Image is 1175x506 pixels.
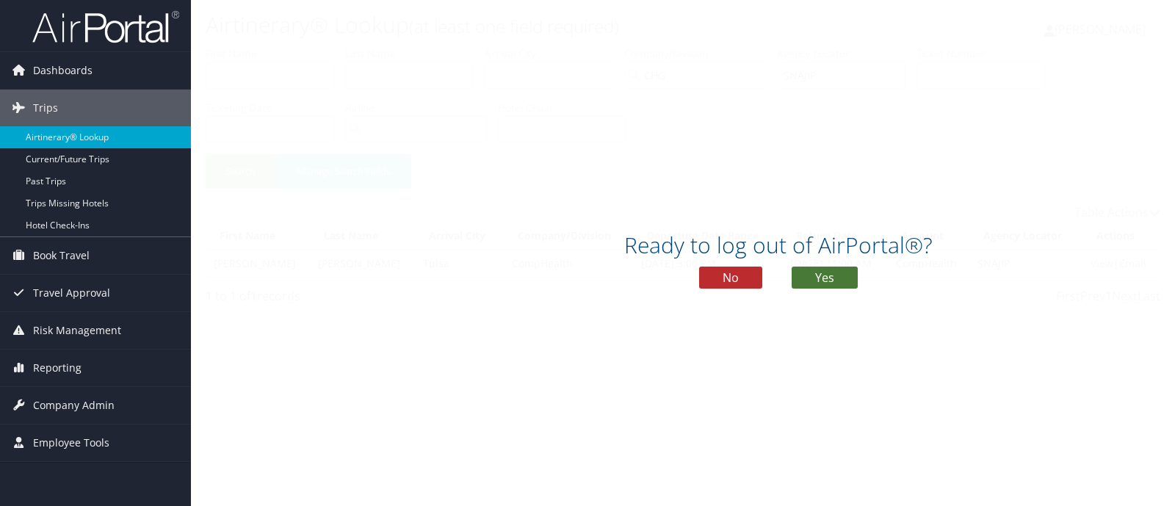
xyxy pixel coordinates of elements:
[33,237,90,274] span: Book Travel
[33,52,93,89] span: Dashboards
[33,424,109,461] span: Employee Tools
[33,90,58,126] span: Trips
[33,312,121,349] span: Risk Management
[33,275,110,311] span: Travel Approval
[699,267,762,289] button: No
[33,350,82,386] span: Reporting
[32,10,179,44] img: airportal-logo.png
[33,387,115,424] span: Company Admin
[792,267,858,289] button: Yes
